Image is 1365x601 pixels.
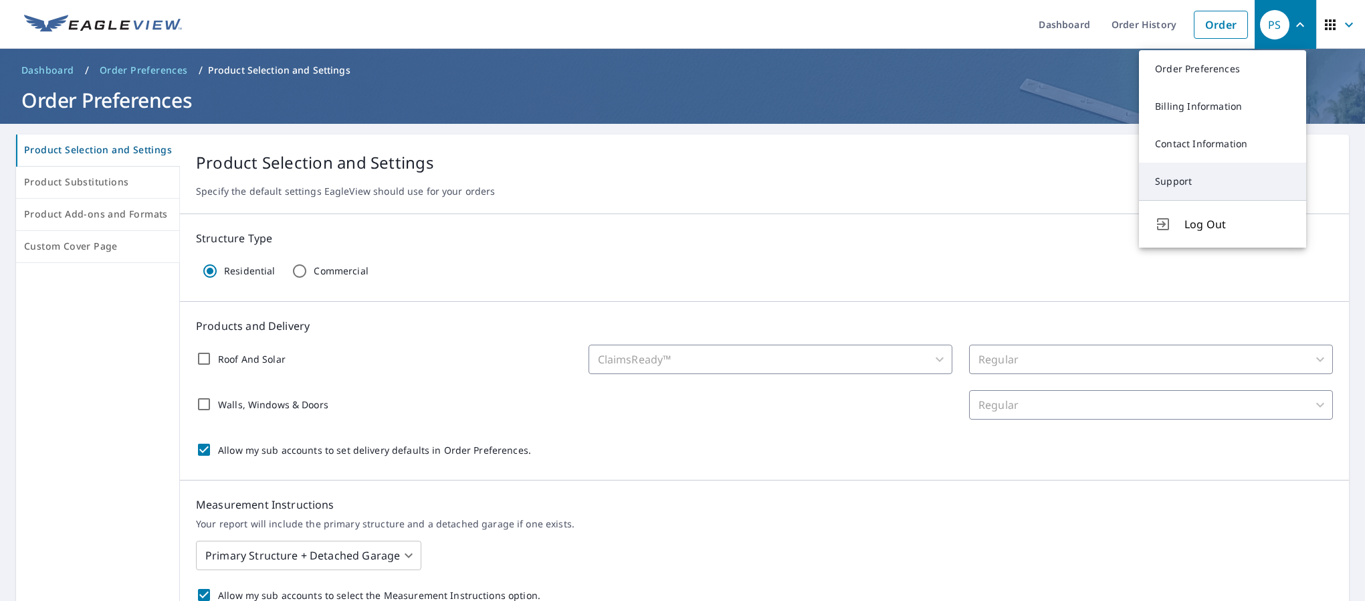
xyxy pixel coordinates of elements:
span: Product Selection and Settings [24,142,172,159]
div: Primary Structure + Detached Garage [196,537,421,574]
p: Roof And Solar [218,352,286,366]
a: Contact Information [1139,125,1306,163]
span: Product Add-ons and Formats [24,206,171,223]
div: tab-list [16,135,180,263]
p: Structure Type [196,230,1333,246]
a: Dashboard [16,60,80,81]
button: Log Out [1139,200,1306,248]
div: PS [1260,10,1289,39]
li: / [85,62,89,78]
span: Product Substitutions [24,174,171,191]
a: Billing Information [1139,88,1306,125]
li: / [199,62,203,78]
div: Regular [969,345,1333,374]
span: Log Out [1184,216,1290,232]
nav: breadcrumb [16,60,1349,81]
div: Regular [969,390,1333,420]
p: Allow my sub accounts to set delivery defaults in Order Preferences. [218,443,531,457]
a: Support [1139,163,1306,200]
a: Order Preferences [94,60,193,81]
span: Order Preferences [100,64,188,77]
p: Measurement Instructions [196,497,1333,513]
p: Products and Delivery [196,318,1333,334]
p: Product Selection and Settings [208,64,350,77]
a: Order [1194,11,1248,39]
a: Order Preferences [1139,50,1306,88]
h1: Order Preferences [16,86,1349,114]
img: EV Logo [24,15,182,35]
span: Custom Cover Page [24,238,171,255]
p: Walls, Windows & Doors [218,398,328,412]
p: Your report will include the primary structure and a detached garage if one exists. [196,518,1333,530]
p: Commercial [314,265,368,277]
p: Specify the default settings EagleView should use for your orders [196,185,1333,197]
span: Dashboard [21,64,74,77]
p: Product Selection and Settings [196,151,1333,175]
p: Residential [224,265,275,277]
div: ClaimsReady™ [589,345,952,374]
